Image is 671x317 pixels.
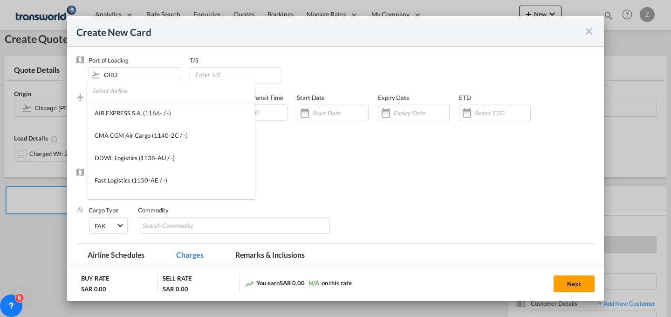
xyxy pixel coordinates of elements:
[95,198,169,207] div: NFS Airfreight (1137-NL / -)
[95,109,171,117] div: AIR EXPRESS S.A. (1166- / -)
[92,79,255,102] input: Select Airline
[87,124,255,147] md-option: CMA CGM Air Cargo
[95,176,167,184] div: Fast Logistics (1150-AE / -)
[87,147,255,169] md-option: DDWL Logistics
[87,102,255,124] md-option: AIR EXPRESS S.A.
[87,169,255,191] md-option: Fast Logistics
[95,131,188,140] div: CMA CGM Air Cargo (1140-2C / -)
[95,154,175,162] div: DDWL Logistics (1138-AU / -)
[87,191,255,214] md-option: NFS Airfreight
